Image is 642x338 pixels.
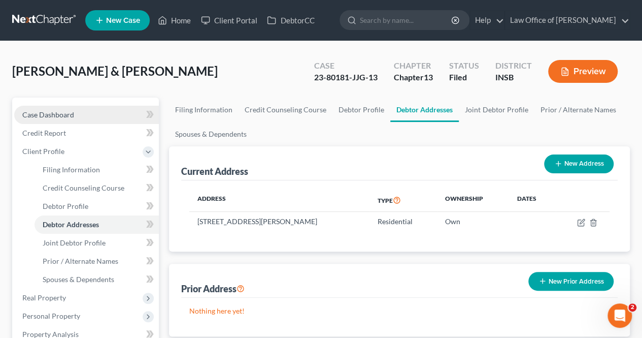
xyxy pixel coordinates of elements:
button: New Address [544,155,614,173]
span: 2 [628,303,636,312]
span: 13 [424,72,433,82]
button: New Prior Address [528,272,614,291]
div: INSB [495,72,532,83]
a: Spouses & Dependents [169,122,253,146]
button: Preview [548,60,618,83]
input: Search by name... [360,11,453,29]
td: [STREET_ADDRESS][PERSON_NAME] [189,212,369,231]
div: Chapter [394,72,433,83]
a: Debtor Addresses [35,216,159,234]
a: Home [153,11,196,29]
div: Chapter [394,60,433,72]
a: Debtor Profile [332,98,390,122]
span: Client Profile [22,147,64,156]
th: Dates [509,189,556,212]
span: Credit Counseling Course [43,183,124,192]
span: Filing Information [43,165,100,174]
iframe: Intercom live chat [607,303,632,328]
a: Credit Counseling Course [239,98,332,122]
span: Spouses & Dependents [43,275,114,284]
span: Credit Report [22,129,66,137]
a: Spouses & Dependents [35,270,159,289]
div: Prior Address [181,283,245,295]
div: Current Address [181,165,248,177]
a: Law Office of [PERSON_NAME] [505,11,629,29]
a: Filing Information [35,161,159,179]
div: Status [449,60,479,72]
div: 23-80181-JJG-13 [314,72,378,83]
span: Debtor Profile [43,202,88,210]
a: Client Portal [196,11,262,29]
span: Joint Debtor Profile [43,238,106,247]
th: Address [189,189,369,212]
td: Residential [369,212,437,231]
a: DebtorCC [262,11,319,29]
a: Joint Debtor Profile [459,98,534,122]
td: Own [437,212,509,231]
a: Case Dashboard [14,106,159,124]
span: New Case [106,17,140,24]
span: Real Property [22,293,66,302]
div: Filed [449,72,479,83]
span: Prior / Alternate Names [43,257,118,265]
a: Joint Debtor Profile [35,234,159,252]
th: Ownership [437,189,509,212]
a: Prior / Alternate Names [35,252,159,270]
span: Case Dashboard [22,110,74,119]
a: Prior / Alternate Names [534,98,622,122]
a: Debtor Addresses [390,98,459,122]
a: Help [470,11,504,29]
span: Personal Property [22,312,80,320]
span: [PERSON_NAME] & [PERSON_NAME] [12,64,218,78]
p: Nothing here yet! [189,306,610,316]
div: District [495,60,532,72]
a: Credit Counseling Course [35,179,159,197]
a: Debtor Profile [35,197,159,216]
th: Type [369,189,437,212]
span: Debtor Addresses [43,220,99,229]
a: Credit Report [14,124,159,142]
div: Case [314,60,378,72]
a: Filing Information [169,98,239,122]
